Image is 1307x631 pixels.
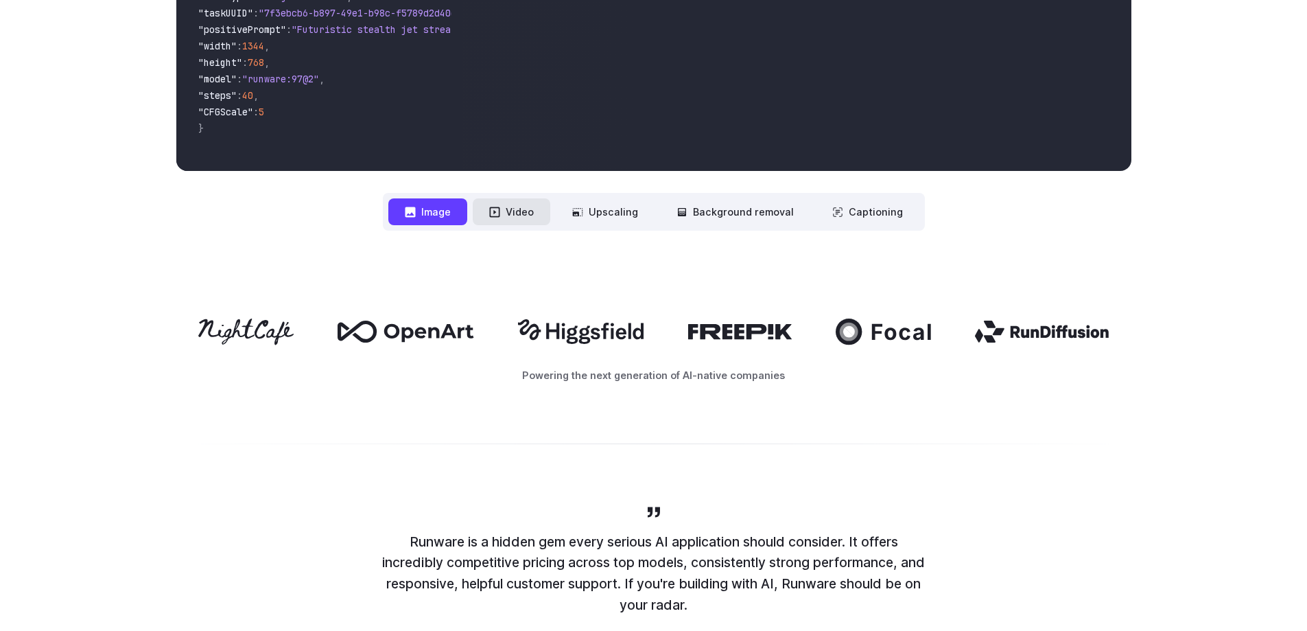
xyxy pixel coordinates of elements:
span: } [198,122,204,135]
span: "runware:97@2" [242,73,319,85]
span: "model" [198,73,237,85]
span: 5 [259,106,264,118]
button: Captioning [816,198,919,225]
span: "CFGScale" [198,106,253,118]
span: : [237,89,242,102]
button: Image [388,198,467,225]
button: Upscaling [556,198,655,225]
span: : [286,23,292,36]
span: "width" [198,40,237,52]
span: "steps" [198,89,237,102]
span: 1344 [242,40,264,52]
span: "taskUUID" [198,7,253,19]
span: "Futuristic stealth jet streaking through a neon-lit cityscape with glowing purple exhaust" [292,23,791,36]
span: "7f3ebcb6-b897-49e1-b98c-f5789d2d40d7" [259,7,467,19]
span: 768 [248,56,264,69]
span: "positivePrompt" [198,23,286,36]
button: Video [473,198,550,225]
span: : [237,73,242,85]
span: : [253,7,259,19]
span: "height" [198,56,242,69]
p: Powering the next generation of AI-native companies [176,367,1131,383]
span: : [253,106,259,118]
span: : [237,40,242,52]
button: Background removal [660,198,810,225]
span: , [319,73,325,85]
span: : [242,56,248,69]
span: , [264,40,270,52]
p: Runware is a hidden gem every serious AI application should consider. It offers incredibly compet... [379,531,928,616]
span: 40 [242,89,253,102]
span: , [253,89,259,102]
span: , [264,56,270,69]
